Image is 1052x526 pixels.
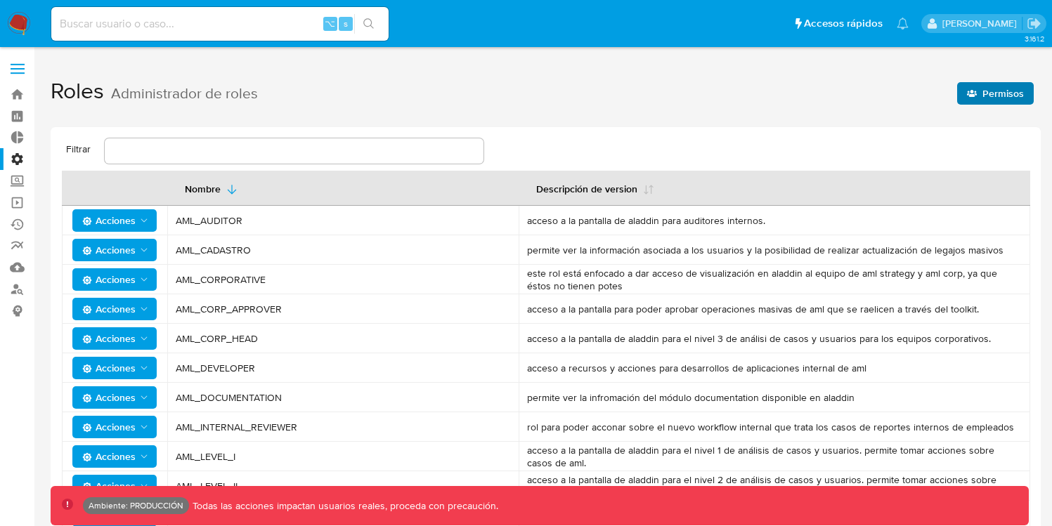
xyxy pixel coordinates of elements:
button: search-icon [354,14,383,34]
p: david.campana@mercadolibre.com [942,17,1022,30]
span: s [344,17,348,30]
span: ⌥ [325,17,335,30]
input: Buscar usuario o caso... [51,15,389,33]
p: Todas las acciones impactan usuarios reales, proceda con precaución. [189,499,498,513]
a: Notificaciones [897,18,909,29]
a: Salir [1027,16,1041,31]
span: Accesos rápidos [804,16,883,31]
p: Ambiente: PRODUCCIÓN [89,503,183,508]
